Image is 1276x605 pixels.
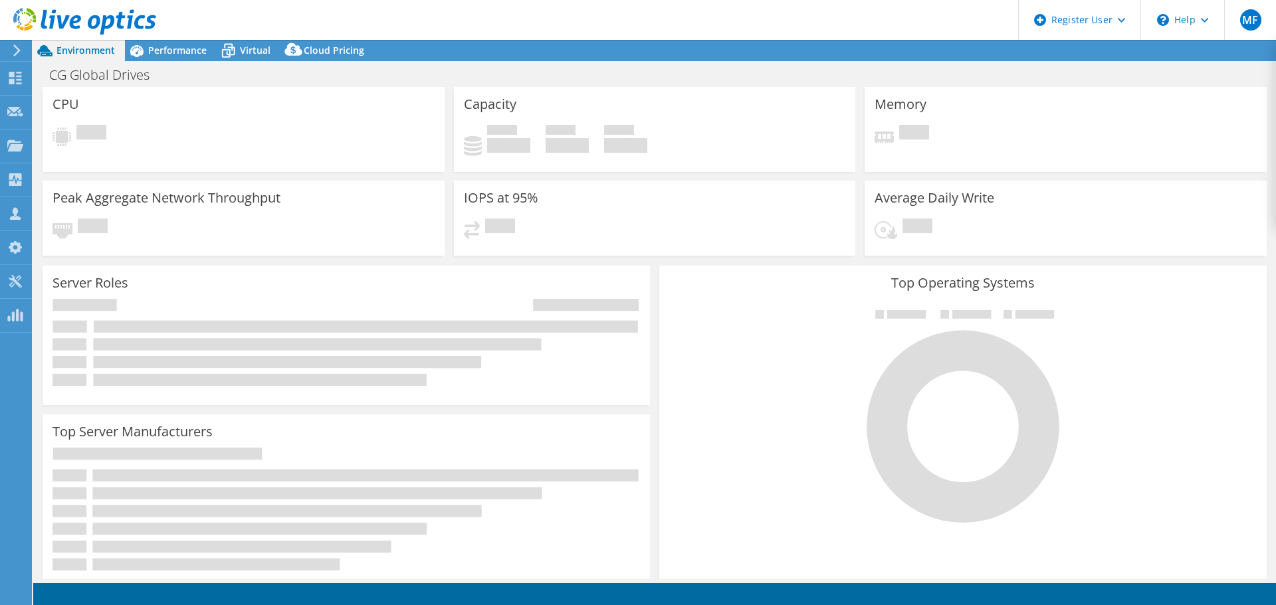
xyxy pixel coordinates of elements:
[875,191,994,205] h3: Average Daily Write
[875,97,926,112] h3: Memory
[53,97,79,112] h3: CPU
[43,68,170,82] h1: CG Global Drives
[1157,14,1169,26] svg: \n
[604,125,634,138] span: Total
[1240,9,1261,31] span: MF
[464,97,516,112] h3: Capacity
[485,218,515,236] span: Pending
[903,218,932,236] span: Pending
[148,44,207,56] span: Performance
[76,125,106,143] span: Pending
[487,125,517,138] span: Used
[78,218,108,236] span: Pending
[53,424,213,439] h3: Top Server Manufacturers
[546,125,576,138] span: Free
[899,125,929,143] span: Pending
[240,44,270,56] span: Virtual
[487,138,530,153] h4: 0 GiB
[304,44,364,56] span: Cloud Pricing
[56,44,115,56] span: Environment
[464,191,538,205] h3: IOPS at 95%
[53,191,280,205] h3: Peak Aggregate Network Throughput
[53,276,128,290] h3: Server Roles
[669,276,1257,290] h3: Top Operating Systems
[546,138,589,153] h4: 0 GiB
[604,138,647,153] h4: 0 GiB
